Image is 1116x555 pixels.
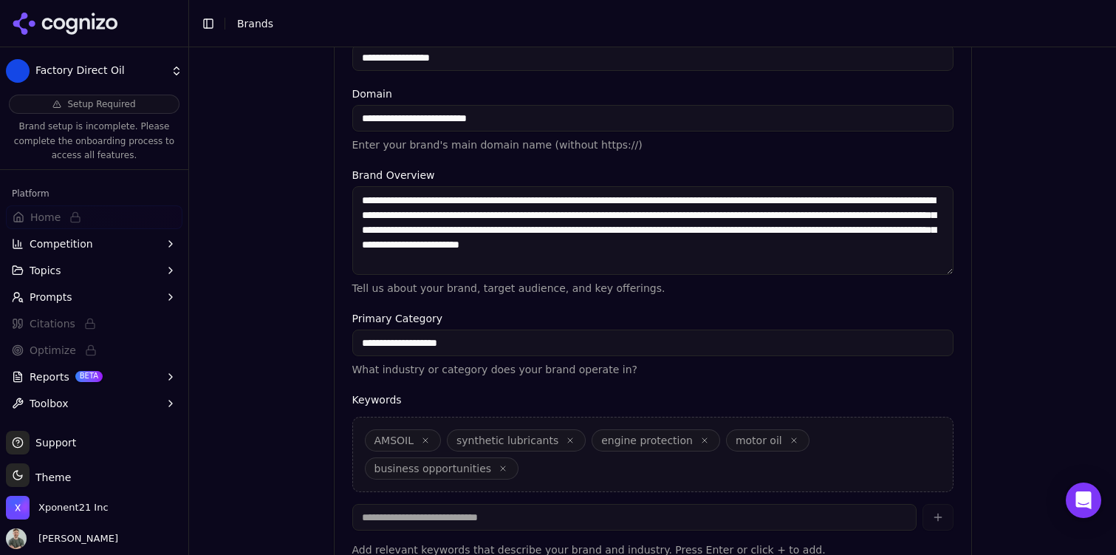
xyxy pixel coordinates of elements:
[30,316,75,331] span: Citations
[6,496,109,520] button: Open organization switcher
[352,395,954,405] label: Keywords
[67,98,135,110] span: Setup Required
[352,281,954,296] p: Tell us about your brand, target audience, and key offerings.
[30,236,93,251] span: Competition
[456,433,558,448] span: synthetic lubricants
[75,371,103,381] span: BETA
[35,64,165,78] span: Factory Direct Oil
[352,170,954,180] label: Brand Overview
[601,433,693,448] span: engine protection
[32,532,118,545] span: [PERSON_NAME]
[352,362,954,377] p: What industry or category does your brand operate in?
[6,365,182,389] button: ReportsBETA
[1066,483,1101,518] div: Open Intercom Messenger
[30,471,71,483] span: Theme
[9,120,179,163] p: Brand setup is incomplete. Please complete the onboarding process to access all features.
[30,343,76,358] span: Optimize
[30,263,61,278] span: Topics
[30,370,69,384] span: Reports
[6,528,27,549] img: Chuck McCarthy
[6,259,182,282] button: Topics
[352,313,954,324] label: Primary Category
[30,435,76,450] span: Support
[374,433,414,448] span: AMSOIL
[30,290,72,304] span: Prompts
[30,396,69,411] span: Toolbox
[38,501,109,514] span: Xponent21 Inc
[6,182,182,205] div: Platform
[352,89,954,99] label: Domain
[736,433,782,448] span: motor oil
[6,496,30,520] img: Xponent21 Inc
[6,232,182,256] button: Competition
[6,392,182,415] button: Toolbox
[374,461,492,476] span: business opportunities
[237,16,1075,31] nav: breadcrumb
[6,285,182,309] button: Prompts
[6,528,118,549] button: Open user button
[237,18,273,30] span: Brands
[30,210,61,225] span: Home
[352,137,954,152] p: Enter your brand's main domain name (without https://)
[6,59,30,83] img: Factory Direct Oil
